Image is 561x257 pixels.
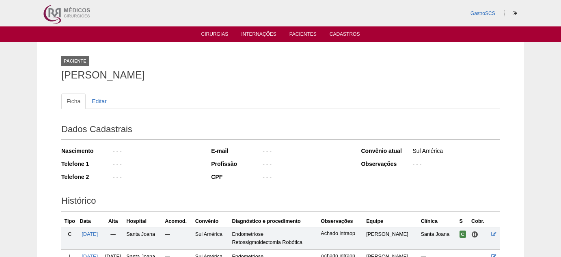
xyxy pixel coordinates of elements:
td: Santa Joana [419,227,458,249]
span: Hospital [471,231,478,238]
th: Equipe [365,216,419,227]
div: Observações [361,160,412,168]
i: Sair [513,11,517,16]
div: - - - [262,160,350,170]
div: Convênio atual [361,147,412,155]
div: E-mail [211,147,262,155]
p: Achado intraop [321,230,363,237]
div: Nascimento [61,147,112,155]
div: CPF [211,173,262,181]
a: Editar [86,94,112,109]
th: Hospital [125,216,163,227]
div: - - - [112,173,200,183]
h1: [PERSON_NAME] [61,70,500,80]
div: Sul América [412,147,500,157]
div: Paciente [61,56,89,66]
th: Diagnóstico e procedimento [230,216,319,227]
th: Data [78,216,101,227]
a: Ficha [61,94,86,109]
th: Cobr. [470,216,489,227]
a: GastroSCS [470,11,495,16]
th: Acomod. [163,216,194,227]
a: Cadastros [330,31,360,39]
th: Alta [101,216,125,227]
a: Internações [241,31,276,39]
a: [DATE] [82,231,98,237]
div: - - - [262,173,350,183]
div: Telefone 1 [61,160,112,168]
div: - - - [112,160,200,170]
div: Profissão [211,160,262,168]
div: Telefone 2 [61,173,112,181]
th: S [458,216,470,227]
div: - - - [112,147,200,157]
div: - - - [412,160,500,170]
th: Convênio [194,216,231,227]
td: [PERSON_NAME] [365,227,419,249]
a: Pacientes [289,31,317,39]
th: Tipo [61,216,78,227]
th: Observações [319,216,365,227]
td: Endometriose Retossigmoidectomia Robótica [230,227,319,249]
span: Confirmada [460,231,466,238]
h2: Dados Cadastrais [61,121,500,140]
td: — [163,227,194,249]
div: - - - [262,147,350,157]
h2: Histórico [61,193,500,211]
div: C [63,230,76,238]
td: Santa Joana [125,227,163,249]
a: Cirurgias [201,31,229,39]
th: Clínica [419,216,458,227]
td: — [101,227,125,249]
td: Sul América [194,227,231,249]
